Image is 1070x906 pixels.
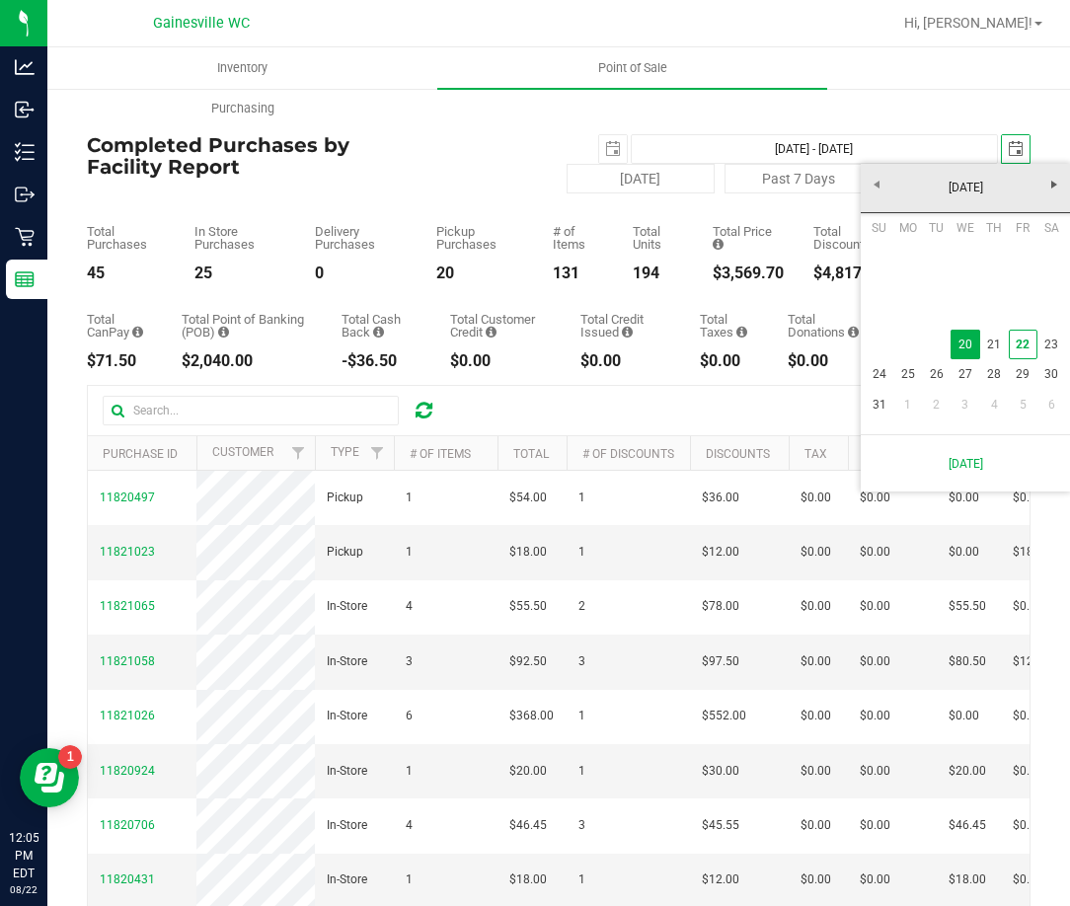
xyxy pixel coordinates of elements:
[893,359,922,390] a: 25
[315,265,407,281] div: 0
[327,597,367,616] span: In-Store
[801,597,831,616] span: $0.00
[804,447,827,461] a: Tax
[1009,390,1037,420] a: 5
[713,225,784,251] div: Total Price
[922,213,951,243] th: Tuesday
[578,816,585,835] span: 3
[801,762,831,781] span: $0.00
[599,135,627,163] span: select
[327,489,363,507] span: Pickup
[132,326,143,339] i: Sum of the successful, non-voided CanPay payment transactions for all purchases in the date range.
[327,652,367,671] span: In-Store
[331,445,359,459] a: Type
[15,100,35,119] inline-svg: Inbound
[327,543,363,562] span: Pickup
[949,652,986,671] span: $80.50
[951,330,979,360] td: Current focused date is Wednesday, August 20, 2025
[315,225,407,251] div: Delivery Purchases
[406,762,413,781] span: 1
[406,652,413,671] span: 3
[87,353,152,369] div: $71.50
[194,265,285,281] div: 25
[327,870,367,889] span: In-Store
[406,489,413,507] span: 1
[509,597,547,616] span: $55.50
[15,269,35,289] inline-svg: Reports
[860,597,890,616] span: $0.00
[410,447,471,461] a: # of Items
[702,489,739,507] span: $36.00
[218,326,229,339] i: Sum of the successful, non-voided point-of-banking payment transactions, both via payment termina...
[725,164,873,193] button: Past 7 Days
[706,447,770,461] a: Discounts
[1013,707,1043,725] span: $0.00
[20,748,79,807] iframe: Resource center
[100,545,155,559] span: 11821023
[865,213,893,243] th: Sunday
[212,445,273,459] a: Customer
[1009,330,1037,360] a: 22
[578,870,585,889] span: 1
[1037,359,1066,390] a: 30
[860,870,890,889] span: $0.00
[904,15,1032,31] span: Hi, [PERSON_NAME]!
[860,543,890,562] span: $0.00
[450,313,551,339] div: Total Customer Credit
[361,436,394,470] a: Filter
[980,330,1009,360] a: 21
[509,489,547,507] span: $54.00
[702,652,739,671] span: $97.50
[801,870,831,889] span: $0.00
[182,353,312,369] div: $2,040.00
[9,829,38,882] p: 12:05 PM EDT
[58,745,82,769] iframe: Resource center unread badge
[801,816,831,835] span: $0.00
[633,225,683,251] div: Total Units
[801,489,831,507] span: $0.00
[922,390,951,420] a: 2
[949,707,979,725] span: $0.00
[578,543,585,562] span: 1
[1009,213,1037,243] th: Friday
[1037,330,1066,360] a: 23
[15,227,35,247] inline-svg: Retail
[15,185,35,204] inline-svg: Outbound
[582,447,674,461] a: # of Discounts
[182,313,312,339] div: Total Point of Banking (POB)
[100,872,155,886] span: 11820431
[702,597,739,616] span: $78.00
[949,816,986,835] span: $46.45
[713,265,784,281] div: $3,569.70
[87,134,402,178] h4: Completed Purchases by Facility Report
[865,359,893,390] a: 24
[406,816,413,835] span: 4
[15,57,35,77] inline-svg: Analytics
[327,762,367,781] span: In-Store
[700,353,758,369] div: $0.00
[949,489,979,507] span: $0.00
[801,707,831,725] span: $0.00
[15,142,35,162] inline-svg: Inventory
[713,238,724,251] i: Sum of the total prices of all purchases in the date range.
[860,816,890,835] span: $0.00
[860,652,890,671] span: $0.00
[951,330,979,360] a: 20
[1037,213,1066,243] th: Saturday
[103,396,399,425] input: Search...
[100,491,155,504] span: 11820497
[282,436,315,470] a: Filter
[513,447,549,461] a: Total
[872,443,1059,484] a: [DATE]
[580,313,669,339] div: Total Credit Issued
[191,59,294,77] span: Inventory
[509,762,547,781] span: $20.00
[578,652,585,671] span: 3
[486,326,497,339] i: Sum of the successful, non-voided payments using account credit for all purchases in the date range.
[578,762,585,781] span: 1
[406,870,413,889] span: 1
[736,326,747,339] i: Sum of the total taxes for all purchases in the date range.
[860,489,890,507] span: $0.00
[578,489,585,507] span: 1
